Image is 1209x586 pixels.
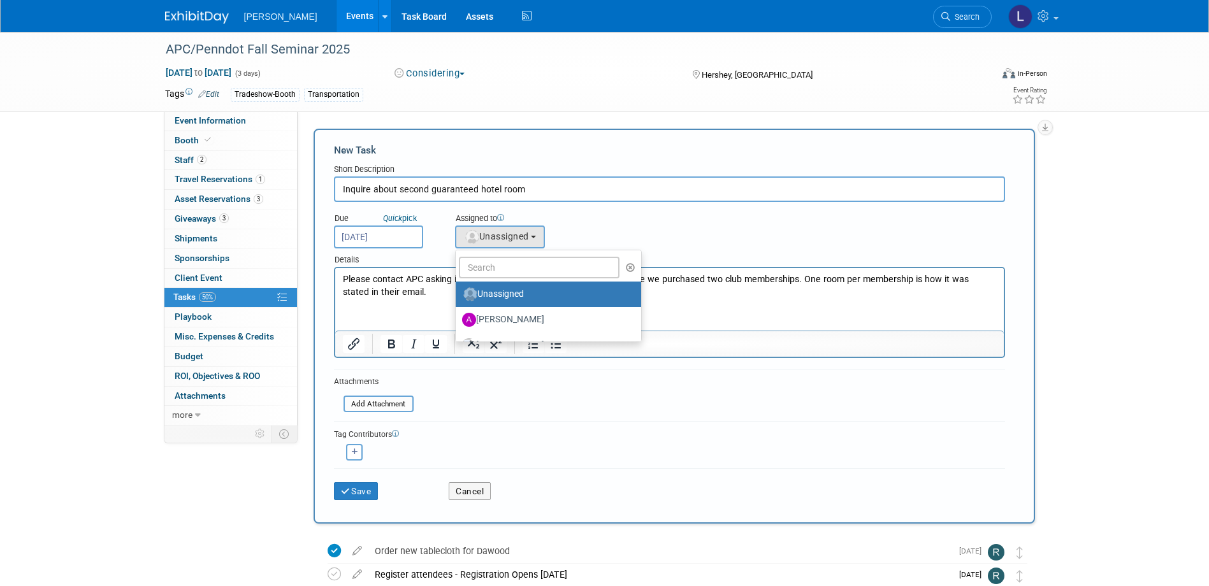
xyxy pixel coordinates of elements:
div: Assigned to [455,213,609,225]
a: Event Information [164,111,297,131]
div: APC/Penndot Fall Seminar 2025 [161,38,973,61]
a: Giveaways3 [164,210,297,229]
a: Edit [198,90,219,99]
a: Shipments [164,229,297,248]
div: Tradeshow-Booth [231,88,300,101]
td: Toggle Event Tabs [271,425,297,442]
td: Tags [165,87,219,102]
span: Attachments [175,390,226,401]
i: Move task [1017,570,1023,582]
a: Asset Reservations3 [164,190,297,209]
span: 50% [199,292,216,302]
button: Italic [403,335,424,353]
span: Event Information [175,115,246,125]
span: Unassigned [464,231,529,241]
div: Transportation [304,88,363,101]
iframe: Rich Text Area [335,268,1004,331]
a: Attachments [164,387,297,406]
div: Event Format [916,66,1048,85]
a: more [164,406,297,425]
button: Cancel [449,482,491,500]
div: In-Person [1017,69,1047,78]
span: Giveaways [175,213,229,224]
button: Bullet list [545,335,567,353]
img: Rebecca Deis [988,568,1004,584]
span: Hershey, [GEOGRAPHIC_DATA] [702,70,813,80]
button: Superscript [485,335,507,353]
a: edit [346,569,368,580]
a: edit [346,545,368,557]
i: Quick [383,213,402,223]
button: Insert/edit link [343,335,365,353]
input: Name of task or a short description [334,176,1005,202]
span: 3 [219,213,229,223]
img: ExhibitDay [165,11,229,24]
span: Tasks [173,292,216,302]
span: 3 [254,194,263,204]
a: Client Event [164,269,297,288]
button: Unassigned [455,225,546,248]
img: A.jpg [462,313,476,327]
img: Latice Spann [1008,4,1032,29]
a: Travel Reservations1 [164,170,297,189]
span: 1 [256,175,265,184]
div: Short Description [334,164,1005,176]
div: Event Rating [1012,87,1046,94]
span: more [172,410,192,420]
span: 2 [197,155,206,164]
span: [DATE] [959,570,988,579]
span: Asset Reservations [175,194,263,204]
span: [DATE] [959,547,988,555]
div: Tag Contributors [334,427,1005,440]
span: to [192,68,205,78]
span: ROI, Objectives & ROO [175,371,260,381]
span: Travel Reservations [175,174,265,184]
span: Misc. Expenses & Credits [175,331,274,341]
a: Quickpick [380,213,419,224]
span: Staff [175,155,206,165]
div: Attachments [334,376,414,387]
i: Move task [1017,547,1023,559]
a: Misc. Expenses & Credits [164,327,297,347]
button: Considering [390,67,470,80]
button: Subscript [463,335,484,353]
i: Booth reservation complete [205,136,211,143]
label: [PERSON_NAME] [462,335,628,355]
span: [PERSON_NAME] [244,11,317,22]
span: Sponsorships [175,253,229,263]
button: Numbered list [523,335,544,353]
a: Playbook [164,308,297,327]
a: ROI, Objectives & ROO [164,367,297,386]
a: Sponsorships [164,249,297,268]
button: Underline [425,335,447,353]
span: (3 days) [234,69,261,78]
div: Register attendees - Registration Opens [DATE] [368,564,952,585]
span: Search [950,12,980,22]
a: Tasks50% [164,288,297,307]
div: Due [334,213,436,225]
label: Unassigned [462,284,628,304]
span: Shipments [175,233,217,243]
span: Budget [175,351,203,361]
img: Format-Inperson.png [1003,68,1015,78]
a: Search [933,6,992,28]
div: Order new tablecloth for Dawood [368,540,952,562]
img: Unassigned-User-Icon.png [463,287,477,301]
div: Details [334,248,1005,267]
img: Rebecca Deis [988,544,1004,561]
input: Due Date [334,225,423,248]
span: [DATE] [DATE] [165,67,232,78]
span: Booth [175,135,214,145]
button: Bold [380,335,402,353]
span: Playbook [175,311,212,322]
label: [PERSON_NAME] [462,310,628,330]
td: Personalize Event Tab Strip [249,425,271,442]
span: Client Event [175,273,222,283]
a: Booth [164,131,297,150]
input: Search [459,257,620,278]
a: Budget [164,347,297,366]
button: Save [334,482,379,500]
a: Staff2 [164,151,297,170]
